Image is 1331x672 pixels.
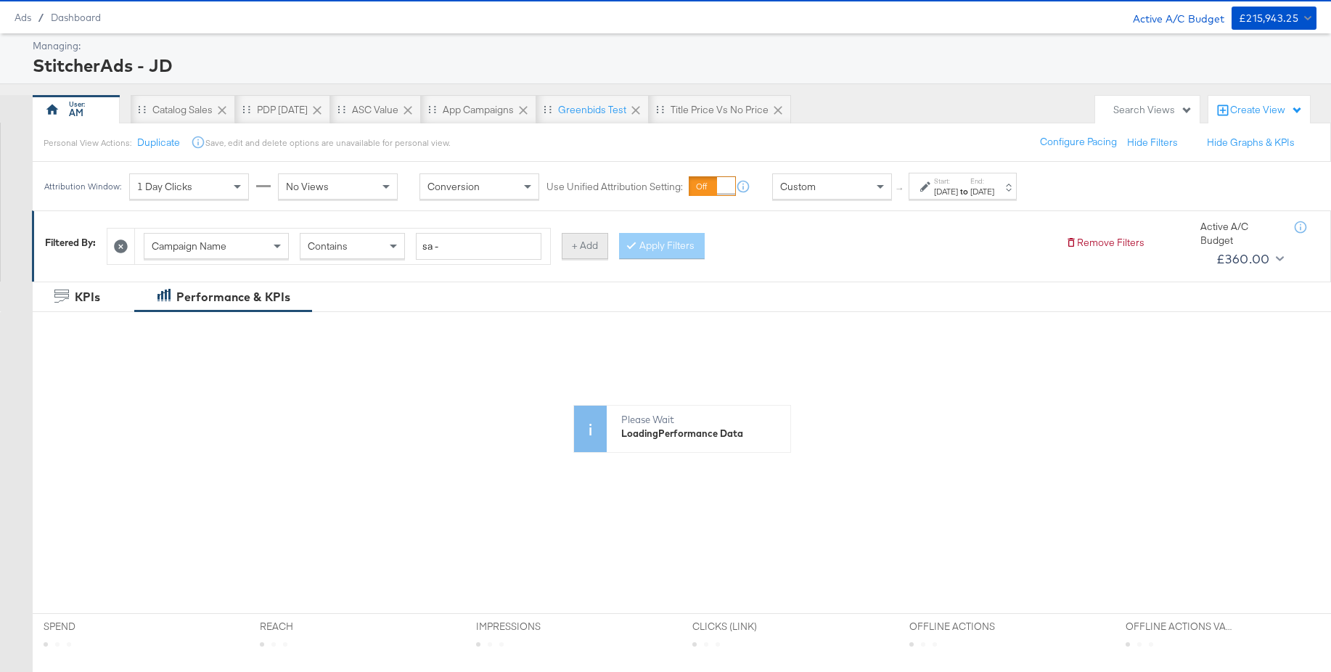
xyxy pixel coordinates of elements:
span: REACH [260,620,369,634]
span: Campaign Name [152,239,226,253]
label: Start: [934,176,958,186]
div: Active A/C Budget [1118,7,1224,28]
div: PDP [DATE] [257,103,308,117]
span: OFFLINE ACTIONS VALUE [1126,620,1234,634]
div: Managing: [33,39,1313,53]
span: Conversion [427,180,480,193]
span: ↑ [893,187,907,192]
div: [DATE] [970,186,994,197]
div: Catalog Sales [152,103,213,117]
div: Performance & KPIs [176,289,290,306]
span: Custom [780,180,816,193]
div: AM [69,106,83,120]
button: + Add [562,233,608,259]
div: Save, edit and delete options are unavailable for personal view. [205,137,450,149]
div: Drag to reorder tab [656,105,664,113]
span: OFFLINE ACTIONS [909,620,1018,634]
div: Filtered By: [45,236,96,250]
label: Use Unified Attribution Setting: [546,180,683,194]
div: Create View [1230,103,1303,118]
div: Greenbids Test [558,103,626,117]
div: Active A/C Budget [1200,220,1280,247]
div: StitcherAds - JD [33,53,1313,78]
input: Enter a search term [416,233,541,260]
span: No Views [286,180,329,193]
button: Configure Pacing [1030,129,1127,155]
button: Duplicate [137,136,180,149]
strong: to [958,186,970,197]
button: Hide Filters [1127,136,1178,149]
span: Ads [15,12,31,23]
button: £215,943.25 [1232,7,1316,30]
button: Remove Filters [1065,236,1144,250]
span: IMPRESSIONS [476,620,585,634]
div: Drag to reorder tab [337,105,345,113]
div: Personal View Actions: [44,137,131,149]
span: Contains [308,239,348,253]
span: 1 Day Clicks [137,180,192,193]
div: Attribution Window: [44,181,122,192]
div: Drag to reorder tab [138,105,146,113]
div: Drag to reorder tab [242,105,250,113]
div: app campaigns [443,103,514,117]
div: KPIs [75,289,100,306]
label: End: [970,176,994,186]
button: £360.00 [1211,247,1287,271]
span: CLICKS (LINK) [692,620,801,634]
div: Drag to reorder tab [428,105,436,113]
div: Search Views [1113,103,1192,117]
span: SPEND [44,620,152,634]
div: [DATE] [934,186,958,197]
div: Title price vs no price [671,103,769,117]
div: Drag to reorder tab [544,105,552,113]
div: ASC Value [352,103,398,117]
a: Dashboard [51,12,101,23]
span: / [31,12,51,23]
button: Hide Graphs & KPIs [1207,136,1295,149]
div: £215,943.25 [1239,9,1298,28]
div: £360.00 [1216,248,1270,270]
